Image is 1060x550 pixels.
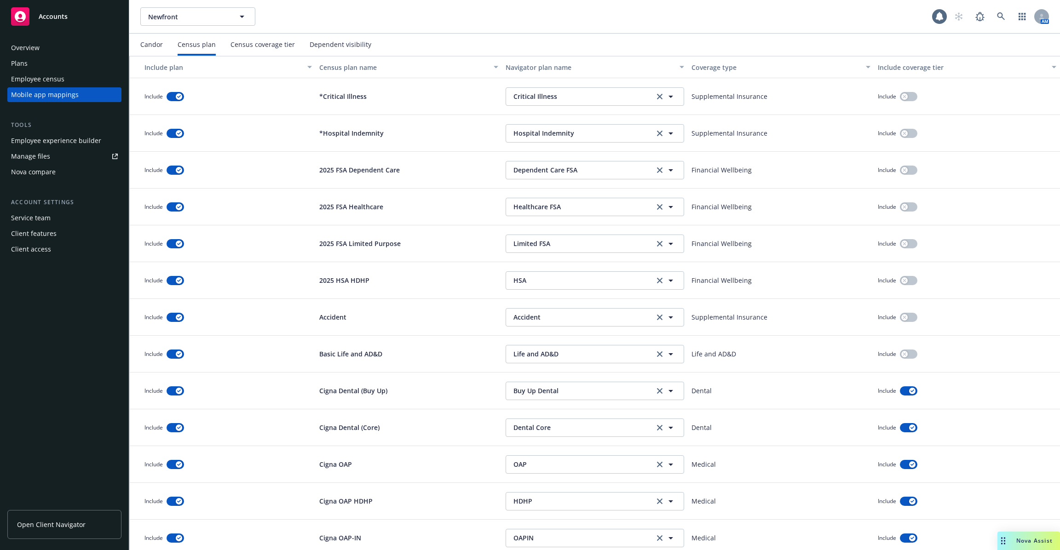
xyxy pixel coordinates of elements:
a: Switch app [1013,7,1031,26]
button: Navigator plan name [502,56,688,78]
span: Include [144,129,163,137]
div: Manage files [11,149,50,164]
span: Include [878,534,896,542]
a: clear selection [654,165,665,176]
div: Census plan name [319,63,488,72]
span: Accident [513,312,650,322]
button: Include coverage tier [874,56,1060,78]
span: Dependent Care FSA [513,165,650,175]
div: Candor [140,41,163,48]
p: Cigna Dental (Buy Up) [319,386,387,395]
span: Include [144,203,163,211]
p: Medical [691,459,716,469]
a: Nova compare [7,165,121,179]
span: Include [144,240,163,247]
div: Overview [11,40,40,55]
button: Hospital Indemnityclear selection [506,124,684,143]
div: Nova compare [11,165,56,179]
button: Dependent Care FSAclear selection [506,161,684,179]
p: Supplemental Insurance [691,312,767,322]
p: *Hospital Indemnity [319,128,384,138]
span: Newfront [148,12,228,22]
span: Include [144,387,163,395]
div: Include coverage tier [878,63,1046,72]
p: Life and AD&D [691,349,736,359]
div: Toggle SortBy [133,63,302,72]
div: Plans [11,56,28,71]
span: Open Client Navigator [17,520,86,529]
a: Employee census [7,72,121,86]
p: Cigna Dental (Core) [319,423,380,432]
button: Limited FSAclear selection [506,235,684,253]
button: Life and AD&Dclear selection [506,345,684,363]
a: Plans [7,56,121,71]
div: Include plan [133,63,302,72]
span: Dental Core [513,423,650,432]
span: Include [878,424,896,431]
div: Census coverage tier [230,41,295,48]
a: Client features [7,226,121,241]
span: Include [144,313,163,321]
p: Financial Wellbeing [691,202,752,212]
a: clear selection [654,128,665,139]
span: HDHP [513,496,650,506]
button: Buy Up Dentalclear selection [506,382,684,400]
a: clear selection [654,312,665,323]
span: Include [878,497,896,505]
a: Accounts [7,4,121,29]
p: Financial Wellbeing [691,239,752,248]
button: OAPINclear selection [506,529,684,547]
p: *Critical Illness [319,92,367,101]
div: Navigator plan name [506,63,674,72]
button: HDHPclear selection [506,492,684,510]
span: Include [878,166,896,174]
p: 2025 FSA Healthcare [319,202,383,212]
button: Accidentclear selection [506,308,684,327]
span: Include [144,166,163,174]
span: Include [878,203,896,211]
a: clear selection [654,349,665,360]
p: Supplemental Insurance [691,92,767,101]
span: Include [878,276,896,284]
p: Dental [691,386,712,395]
span: Critical Illness [513,92,650,101]
a: clear selection [654,385,665,396]
a: Mobile app mappings [7,87,121,102]
span: Include [144,350,163,358]
div: Tools [7,120,121,130]
a: clear selection [654,201,665,212]
span: Healthcare FSA [513,202,650,212]
p: 2025 FSA Limited Purpose [319,239,401,248]
span: Include [144,460,163,468]
div: Mobile app mappings [11,87,79,102]
span: Include [878,350,896,358]
button: Critical Illnessclear selection [506,87,684,106]
a: clear selection [654,496,665,507]
span: Limited FSA [513,239,650,248]
span: Include [878,460,896,468]
a: Overview [7,40,121,55]
div: Client features [11,226,57,241]
button: HSAclear selection [506,271,684,290]
p: Financial Wellbeing [691,165,752,175]
a: clear selection [654,422,665,433]
a: Client access [7,242,121,257]
p: Basic Life and AD&D [319,349,382,359]
p: Dental [691,423,712,432]
a: clear selection [654,533,665,544]
a: clear selection [654,459,665,470]
div: Drag to move [997,532,1009,550]
div: Employee census [11,72,64,86]
a: clear selection [654,275,665,286]
a: clear selection [654,238,665,249]
span: Include [878,92,896,100]
div: Coverage type [691,63,860,72]
p: Cigna OAP-IN [319,533,361,543]
span: Include [144,424,163,431]
button: OAPclear selection [506,455,684,474]
p: 2025 HSA HDHP [319,275,369,285]
span: Accounts [39,13,68,20]
p: Supplemental Insurance [691,128,767,138]
a: Report a Bug [971,7,989,26]
span: Include [144,497,163,505]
